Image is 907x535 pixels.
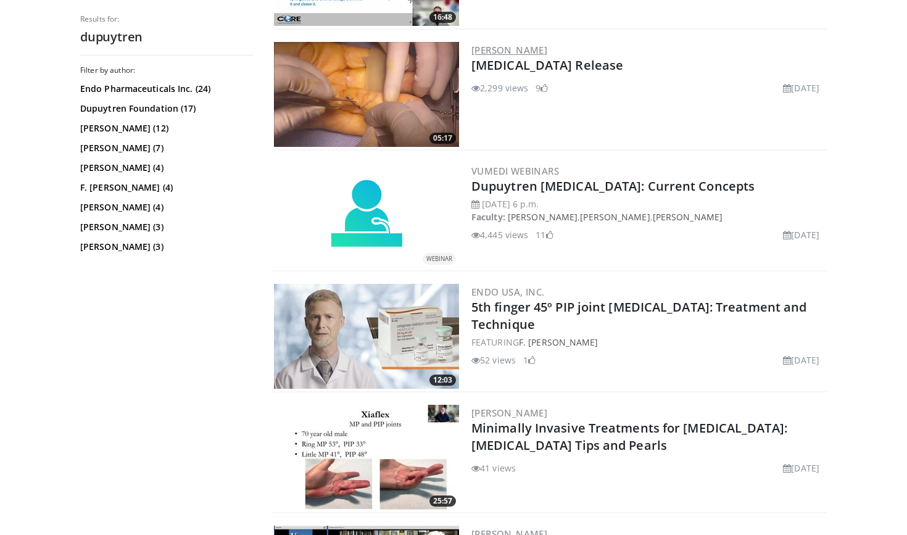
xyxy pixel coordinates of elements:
li: [DATE] [783,228,819,241]
a: [PERSON_NAME] (7) [80,142,250,154]
a: 05:17 [274,42,459,147]
a: [PERSON_NAME] [508,211,578,223]
a: 5th finger 45º PIP joint [MEDICAL_DATA]: Treatment and Technique [471,299,806,333]
a: F. [PERSON_NAME] [519,336,598,348]
li: 4,445 views [471,228,528,241]
li: [DATE] [783,81,819,94]
img: webinar.svg [329,178,404,252]
a: Dupuytren Foundation (17) [80,102,250,115]
span: 05:17 [429,133,456,144]
small: WEBINAR [426,255,452,263]
a: Dupuytren [MEDICAL_DATA]: Current Concepts [471,178,755,194]
div: FEATURING [471,336,824,349]
a: [MEDICAL_DATA] Release [471,57,623,73]
a: WEBINAR [274,178,459,252]
a: [PERSON_NAME] [471,407,547,419]
h2: dupuytren [80,29,253,45]
a: [PERSON_NAME] [580,211,650,223]
span: 25:57 [429,496,456,507]
a: [PERSON_NAME] (4) [80,201,250,214]
img: 81cbcd97-7406-4b22-966a-5dbf1e467747.300x170_q85_crop-smart_upscale.jpg [274,42,459,147]
li: [DATE] [783,354,819,367]
a: VuMedi Webinars [471,165,559,177]
span: 16:48 [429,12,456,23]
a: 25:57 [274,405,459,510]
p: Results for: [80,14,253,24]
a: Endo USA, Inc. [471,286,545,298]
li: 9 [536,81,548,94]
li: [DATE] [783,462,819,475]
li: 11 [536,228,553,241]
span: 12:03 [429,375,456,386]
a: [PERSON_NAME] [471,44,547,56]
a: [PERSON_NAME] [653,211,723,223]
div: , , [471,197,824,241]
a: Endo Pharmaceuticals Inc. (24) [80,83,250,95]
time: [DATE] 6 p.m. [482,198,539,210]
li: 2,299 views [471,81,528,94]
img: d3a85d77-8444-4de3-8043-0ac85dea7ce6.300x170_q85_crop-smart_upscale.jpg [274,405,459,510]
h3: Filter by author: [80,65,253,75]
a: F. [PERSON_NAME] (4) [80,181,250,194]
a: Minimally Invasive Treatments for [MEDICAL_DATA]: [MEDICAL_DATA] Tips and Pearls [471,420,787,454]
a: [PERSON_NAME] (3) [80,241,250,253]
li: 41 views [471,462,516,475]
a: 12:03 [274,284,459,389]
a: [PERSON_NAME] (4) [80,162,250,174]
a: [PERSON_NAME] (12) [80,122,250,135]
strong: Faculty: [471,211,505,223]
li: 1 [523,354,536,367]
li: 52 views [471,354,516,367]
img: 91d9d163-a3aa-4565-8f32-15b27a530544.300x170_q85_crop-smart_upscale.jpg [274,284,459,389]
a: [PERSON_NAME] (3) [80,221,250,233]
